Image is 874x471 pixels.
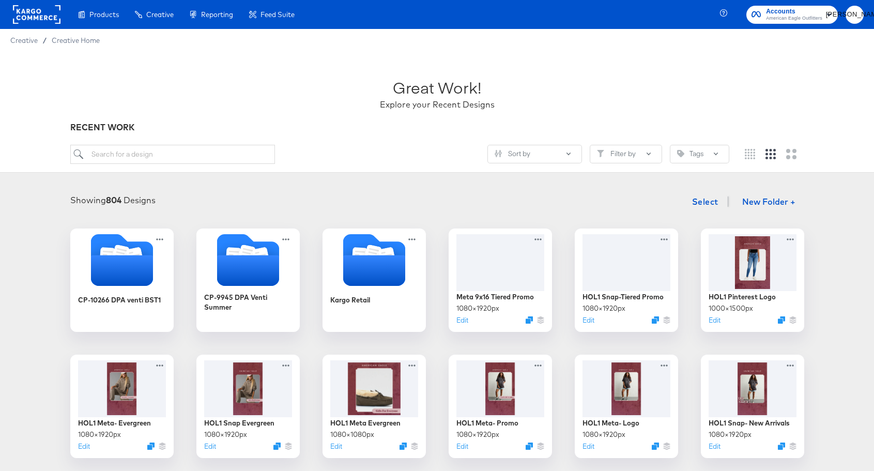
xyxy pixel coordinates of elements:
[582,303,625,313] div: 1080 × 1920 px
[597,150,604,157] svg: Filter
[456,430,499,439] div: 1080 × 1920 px
[449,355,552,458] div: HOL1 Meta- Promo1080×1920pxEditDuplicate
[670,145,729,163] button: TagTags
[273,443,281,450] svg: Duplicate
[456,315,468,325] button: Edit
[196,234,300,286] svg: Folder
[10,36,38,44] span: Creative
[456,418,518,428] div: HOL1 Meta- Promo
[709,292,776,302] div: HOL1 Pinterest Logo
[204,430,247,439] div: 1080 × 1920 px
[78,418,151,428] div: HOL1 Meta- Evergreen
[701,355,804,458] div: HOL1 Snap- New Arrivals1080×1920pxEditDuplicate
[70,121,804,133] div: RECENT WORK
[323,355,426,458] div: HOL1 Meta Evergreen1080×1080pxEditDuplicate
[78,430,121,439] div: 1080 × 1920 px
[196,229,300,332] div: CP-9945 DPA Venti Summer
[652,443,659,450] svg: Duplicate
[456,292,534,302] div: Meta 9x16 Tiered Promo
[652,316,659,324] svg: Duplicate
[709,315,720,325] button: Edit
[330,442,342,451] button: Edit
[456,303,499,313] div: 1080 × 1920 px
[487,145,582,163] button: SlidersSort by
[688,191,723,212] button: Select
[393,77,481,99] div: Great Work!
[745,149,755,159] svg: Small grid
[106,195,121,205] strong: 804
[766,6,822,17] span: Accounts
[709,303,753,313] div: 1000 × 1500 px
[323,229,426,332] div: Kargo Retail
[204,442,216,451] button: Edit
[709,430,752,439] div: 1080 × 1920 px
[260,10,295,19] span: Feed Suite
[495,150,502,157] svg: Sliders
[778,316,785,324] svg: Duplicate
[733,193,804,212] button: New Folder +
[575,229,678,332] div: HOL1 Snap-Tiered Promo1080×1920pxEditDuplicate
[196,355,300,458] div: HOL1 Snap Evergreen1080×1920pxEditDuplicate
[330,418,401,428] div: HOL1 Meta Evergreen
[692,194,718,209] span: Select
[52,36,100,44] a: Creative Home
[78,442,90,451] button: Edit
[330,295,370,305] div: Kargo Retail
[582,315,594,325] button: Edit
[380,99,495,111] div: Explore your Recent Designs
[746,6,838,24] button: AccountsAmerican Eagle Outfitters
[778,443,785,450] svg: Duplicate
[70,234,174,286] svg: Folder
[526,443,533,450] svg: Duplicate
[677,150,684,157] svg: Tag
[70,194,156,206] div: Showing Designs
[330,430,374,439] div: 1080 × 1080 px
[204,293,292,312] div: CP-9945 DPA Venti Summer
[89,10,119,19] span: Products
[147,443,155,450] svg: Duplicate
[38,36,52,44] span: /
[70,229,174,332] div: CP-10266 DPA venti BST1
[766,14,822,23] span: American Eagle Outfitters
[400,443,407,450] svg: Duplicate
[323,234,426,286] svg: Folder
[850,9,860,21] span: [PERSON_NAME]
[146,10,174,19] span: Creative
[701,229,804,332] div: HOL1 Pinterest Logo1000×1500pxEditDuplicate
[575,355,678,458] div: HOL1 Meta- Logo1080×1920pxEditDuplicate
[582,430,625,439] div: 1080 × 1920 px
[526,316,533,324] svg: Duplicate
[582,418,639,428] div: HOL1 Meta- Logo
[78,295,161,305] div: CP-10266 DPA venti BST1
[846,6,864,24] button: [PERSON_NAME]
[456,442,468,451] button: Edit
[449,229,552,332] div: Meta 9x16 Tiered Promo1080×1920pxEditDuplicate
[765,149,776,159] svg: Medium grid
[786,149,796,159] svg: Large grid
[582,442,594,451] button: Edit
[590,145,662,163] button: FilterFilter by
[709,418,790,428] div: HOL1 Snap- New Arrivals
[709,442,720,451] button: Edit
[582,292,664,302] div: HOL1 Snap-Tiered Promo
[70,355,174,458] div: HOL1 Meta- Evergreen1080×1920pxEditDuplicate
[204,418,274,428] div: HOL1 Snap Evergreen
[70,145,275,164] input: Search for a design
[201,10,233,19] span: Reporting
